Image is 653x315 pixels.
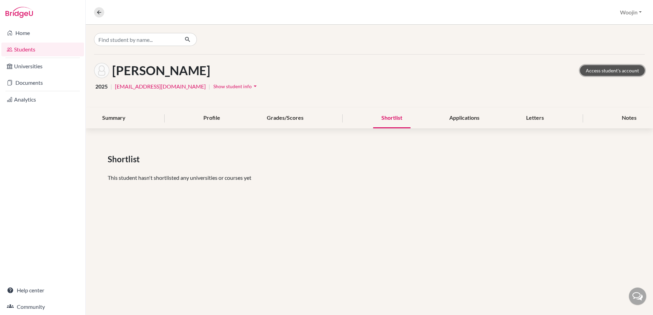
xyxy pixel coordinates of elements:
span: Shortlist [108,153,142,165]
button: Show student infoarrow_drop_down [213,81,259,92]
a: Home [1,26,84,40]
a: Students [1,43,84,56]
a: Documents [1,76,84,90]
div: Letters [518,108,552,128]
button: Woojin [617,6,645,19]
img: Bridge-U [5,7,33,18]
span: Help [16,5,30,11]
div: Shortlist [373,108,411,128]
h1: [PERSON_NAME] [112,63,210,78]
a: Community [1,300,84,314]
a: Access student's account [580,65,645,76]
div: Notes [614,108,645,128]
a: Universities [1,59,84,73]
span: Show student info [213,83,252,89]
a: Help center [1,283,84,297]
span: | [209,82,210,91]
i: arrow_drop_down [252,83,259,90]
span: | [110,82,112,91]
div: Profile [195,108,228,128]
p: This student hasn't shortlisted any universities or courses yet [108,174,631,182]
img: Shreya Charpe's avatar [94,63,109,78]
a: Analytics [1,93,84,106]
div: Applications [441,108,488,128]
div: Grades/Scores [259,108,312,128]
span: 2025 [95,82,108,91]
div: Summary [94,108,134,128]
input: Find student by name... [94,33,179,46]
a: [EMAIL_ADDRESS][DOMAIN_NAME] [115,82,206,91]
